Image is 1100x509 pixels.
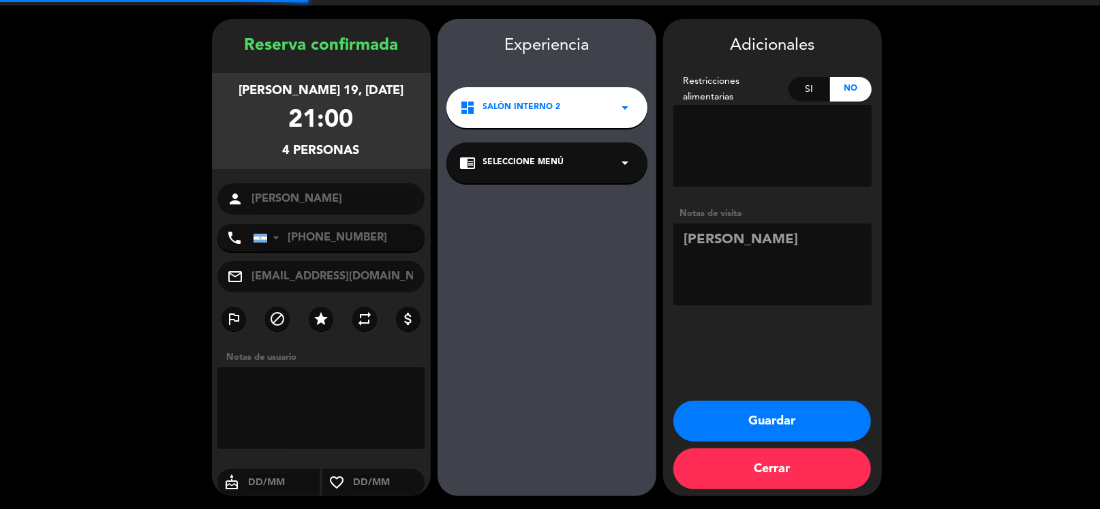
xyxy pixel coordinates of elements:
[673,448,871,489] button: Cerrar
[254,225,285,251] div: Argentina: +54
[289,101,354,141] div: 21:00
[673,206,872,221] div: Notas de visita
[617,155,634,171] i: arrow_drop_down
[217,474,247,491] i: cake
[483,156,564,170] span: Seleccione Menú
[673,74,789,105] div: Restricciones alimentarias
[673,33,872,59] div: Adicionales
[239,81,403,101] div: [PERSON_NAME] 19, [DATE]
[789,77,830,102] div: Si
[617,99,634,116] i: arrow_drop_down
[228,191,244,207] i: person
[400,311,416,327] i: attach_money
[313,311,329,327] i: star
[220,350,431,365] div: Notas de usuario
[212,33,431,59] div: Reserva confirmada
[283,141,360,161] div: 4 personas
[352,474,425,491] input: DD/MM
[227,230,243,246] i: phone
[483,101,561,114] span: Salón Interno 2
[830,77,872,102] div: No
[673,401,871,442] button: Guardar
[247,474,320,491] input: DD/MM
[438,33,656,59] div: Experiencia
[226,311,242,327] i: outlined_flag
[322,474,352,491] i: favorite_border
[269,311,286,327] i: block
[460,99,476,116] i: dashboard
[460,155,476,171] i: chrome_reader_mode
[356,311,373,327] i: repeat
[228,268,244,285] i: mail_outline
